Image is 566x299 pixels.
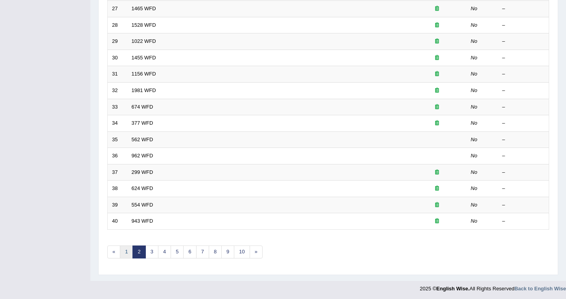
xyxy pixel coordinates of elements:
[132,218,153,224] a: 943 WFD
[502,5,545,13] div: –
[502,136,545,144] div: –
[471,120,478,126] em: No
[132,6,156,11] a: 1465 WFD
[108,66,127,83] td: 31
[412,169,462,176] div: Exam occurring question
[502,169,545,176] div: –
[471,22,478,28] em: No
[108,164,127,181] td: 37
[412,120,462,127] div: Exam occurring question
[502,54,545,62] div: –
[145,245,158,258] a: 3
[221,245,234,258] a: 9
[471,169,478,175] em: No
[502,185,545,192] div: –
[196,245,209,258] a: 7
[120,245,133,258] a: 1
[132,153,153,159] a: 962 WFD
[107,245,120,258] a: «
[471,6,478,11] em: No
[209,245,222,258] a: 8
[471,55,478,61] em: No
[108,33,127,50] td: 29
[132,169,153,175] a: 299 WFD
[412,185,462,192] div: Exam occurring question
[471,87,478,93] em: No
[108,115,127,132] td: 34
[502,87,545,94] div: –
[132,38,156,44] a: 1022 WFD
[502,70,545,78] div: –
[132,71,156,77] a: 1156 WFD
[132,55,156,61] a: 1455 WFD
[132,202,153,208] a: 554 WFD
[471,104,478,110] em: No
[502,103,545,111] div: –
[502,218,545,225] div: –
[132,120,153,126] a: 377 WFD
[132,104,153,110] a: 674 WFD
[132,245,145,258] a: 2
[108,17,127,33] td: 28
[412,38,462,45] div: Exam occurring question
[502,120,545,127] div: –
[158,245,171,258] a: 4
[471,185,478,191] em: No
[132,22,156,28] a: 1528 WFD
[412,5,462,13] div: Exam occurring question
[171,245,184,258] a: 5
[108,99,127,115] td: 33
[412,54,462,62] div: Exam occurring question
[108,131,127,148] td: 35
[471,202,478,208] em: No
[471,71,478,77] em: No
[183,245,196,258] a: 6
[502,152,545,160] div: –
[234,245,250,258] a: 10
[412,22,462,29] div: Exam occurring question
[108,148,127,164] td: 36
[108,181,127,197] td: 38
[471,153,478,159] em: No
[108,197,127,213] td: 39
[108,50,127,66] td: 30
[108,213,127,230] td: 40
[471,137,478,142] em: No
[132,137,153,142] a: 562 WFD
[412,201,462,209] div: Exam occurring question
[412,87,462,94] div: Exam occurring question
[132,185,153,191] a: 624 WFD
[502,22,545,29] div: –
[412,103,462,111] div: Exam occurring question
[436,286,469,292] strong: English Wise.
[502,38,545,45] div: –
[471,218,478,224] em: No
[108,82,127,99] td: 32
[412,218,462,225] div: Exam occurring question
[132,87,156,93] a: 1981 WFD
[515,286,566,292] a: Back to English Wise
[250,245,263,258] a: »
[108,1,127,17] td: 27
[502,201,545,209] div: –
[420,281,566,292] div: 2025 © All Rights Reserved
[412,70,462,78] div: Exam occurring question
[471,38,478,44] em: No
